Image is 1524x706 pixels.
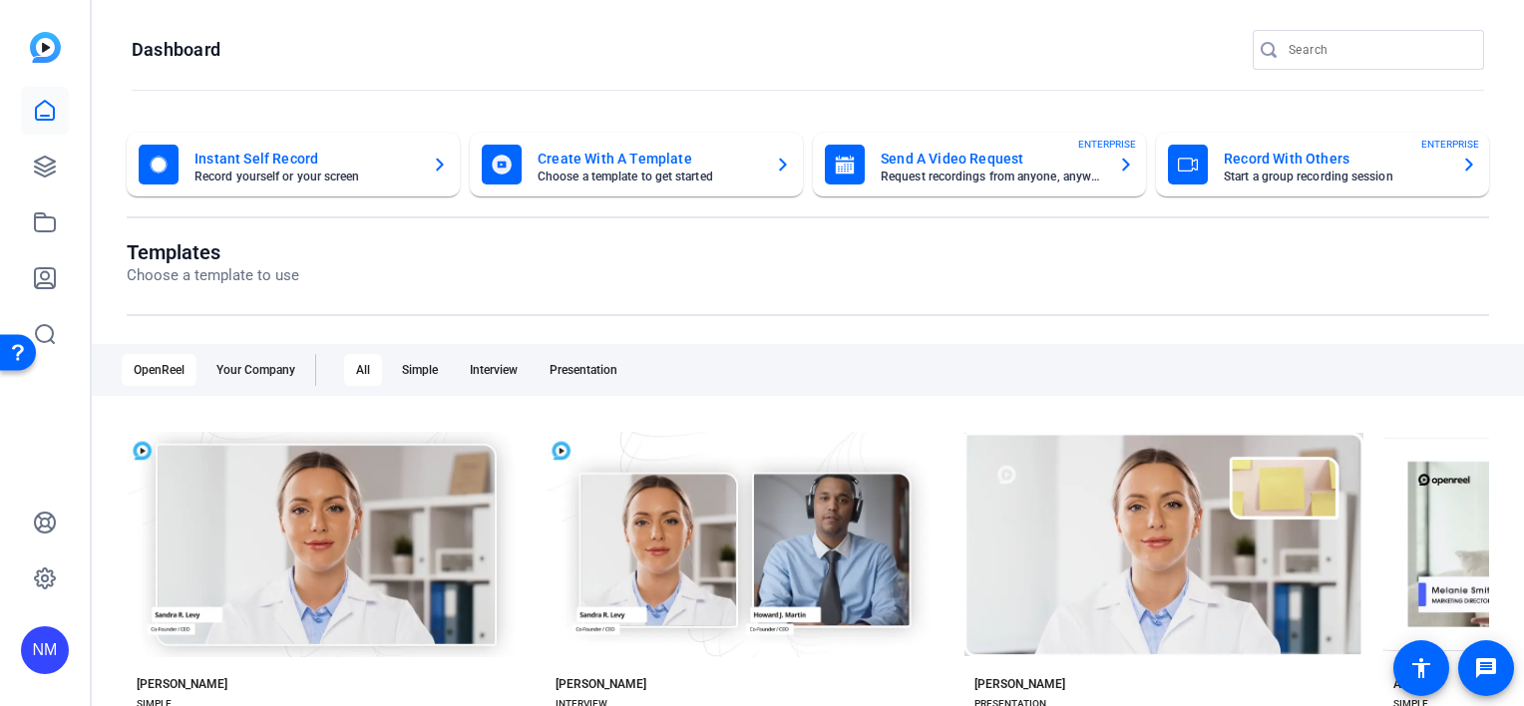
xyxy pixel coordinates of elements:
[1474,656,1498,680] mat-icon: message
[137,676,227,692] div: [PERSON_NAME]
[1156,133,1489,196] button: Record With OthersStart a group recording sessionENTERPRISE
[127,240,299,264] h1: Templates
[194,171,416,182] mat-card-subtitle: Record yourself or your screen
[538,171,759,182] mat-card-subtitle: Choose a template to get started
[1409,656,1433,680] mat-icon: accessibility
[1078,137,1136,152] span: ENTERPRISE
[458,354,530,386] div: Interview
[390,354,450,386] div: Simple
[122,354,196,386] div: OpenReel
[1421,137,1479,152] span: ENTERPRISE
[556,676,646,692] div: [PERSON_NAME]
[1289,38,1468,62] input: Search
[21,626,69,674] div: NM
[127,264,299,287] p: Choose a template to use
[881,147,1102,171] mat-card-title: Send A Video Request
[204,354,307,386] div: Your Company
[194,147,416,171] mat-card-title: Instant Self Record
[127,133,460,196] button: Instant Self RecordRecord yourself or your screen
[538,147,759,171] mat-card-title: Create With A Template
[881,171,1102,182] mat-card-subtitle: Request recordings from anyone, anywhere
[1224,171,1445,182] mat-card-subtitle: Start a group recording session
[30,32,61,63] img: blue-gradient.svg
[470,133,803,196] button: Create With A TemplateChoose a template to get started
[344,354,382,386] div: All
[813,133,1146,196] button: Send A Video RequestRequest recordings from anyone, anywhereENTERPRISE
[538,354,629,386] div: Presentation
[1224,147,1445,171] mat-card-title: Record With Others
[132,38,220,62] h1: Dashboard
[974,676,1065,692] div: [PERSON_NAME]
